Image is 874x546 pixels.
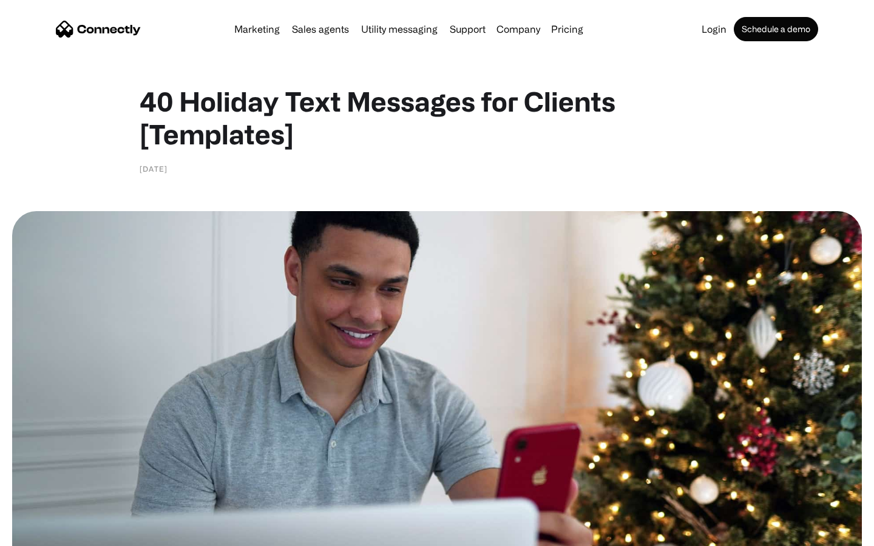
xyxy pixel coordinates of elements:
ul: Language list [24,525,73,542]
h1: 40 Holiday Text Messages for Clients [Templates] [140,85,734,150]
a: Support [445,24,490,34]
a: Marketing [229,24,285,34]
a: Sales agents [287,24,354,34]
aside: Language selected: English [12,525,73,542]
a: Pricing [546,24,588,34]
div: [DATE] [140,163,168,175]
a: Schedule a demo [734,17,818,41]
a: Utility messaging [356,24,442,34]
div: Company [496,21,540,38]
a: Login [697,24,731,34]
